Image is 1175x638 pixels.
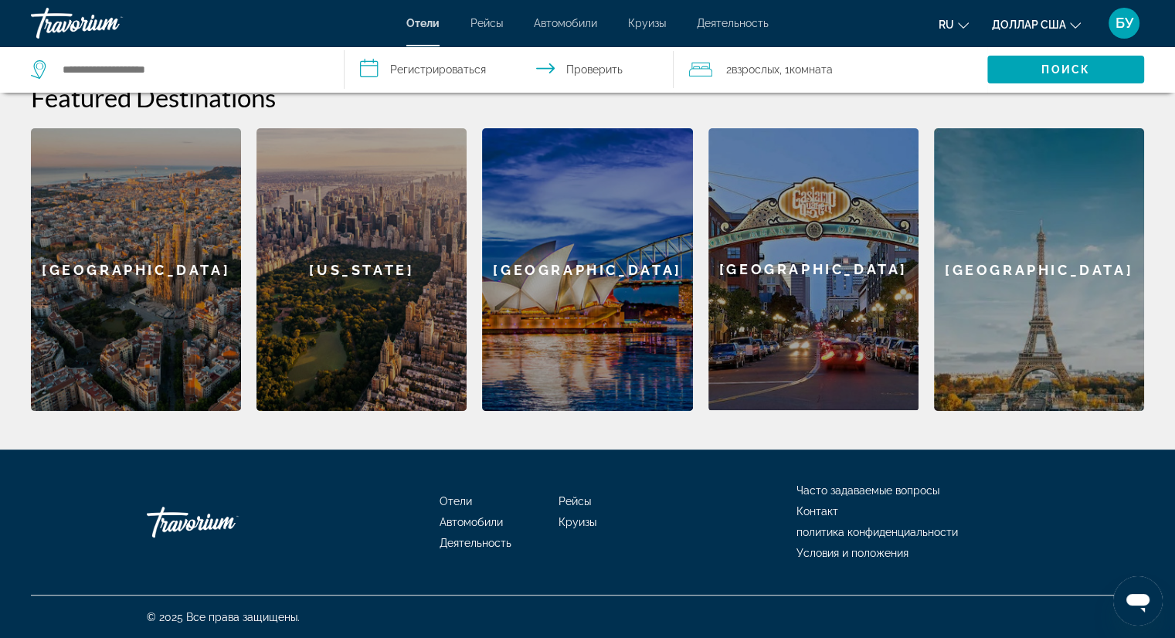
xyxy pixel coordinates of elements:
[796,505,838,518] a: Контакт
[708,128,919,411] a: San Diego[GEOGRAPHIC_DATA]
[1041,63,1090,76] font: Поиск
[796,526,958,538] a: политика конфиденциальности
[992,13,1081,36] button: Изменить валюту
[992,19,1066,31] font: доллар США
[796,547,908,559] a: Условия и положения
[1104,7,1144,39] button: Меню пользователя
[708,128,919,410] div: [GEOGRAPHIC_DATA]
[61,58,321,81] input: Поиск отеля
[147,611,300,623] font: © 2025 Все права защищены.
[559,516,596,528] a: Круизы
[1116,15,1133,31] font: БУ
[31,82,1144,113] h2: Featured Destinations
[31,3,185,43] a: Травориум
[697,17,769,29] a: Деятельность
[440,537,511,549] a: Деятельность
[256,128,467,411] div: [US_STATE]
[779,63,790,76] font: , 1
[256,128,467,411] a: New York[US_STATE]
[559,495,591,507] a: Рейсы
[987,56,1144,83] button: Поиск
[482,128,692,411] a: Sydney[GEOGRAPHIC_DATA]
[934,128,1144,411] a: Paris[GEOGRAPHIC_DATA]
[147,499,301,545] a: Иди домой
[482,128,692,411] div: [GEOGRAPHIC_DATA]
[939,13,969,36] button: Изменить язык
[628,17,666,29] a: Круизы
[31,128,241,411] a: Barcelona[GEOGRAPHIC_DATA]
[790,63,833,76] font: комната
[674,46,987,93] button: Путешественники: 2 взрослых, 0 детей
[470,17,503,29] a: Рейсы
[732,63,779,76] font: взрослых
[440,495,472,507] a: Отели
[1113,576,1163,626] iframe: Кнопка запуска окна обмена сообщениями
[345,46,674,93] button: Выберите дату заезда и выезда
[934,128,1144,411] div: [GEOGRAPHIC_DATA]
[796,484,939,497] a: Часто задаваемые вопросы
[406,17,440,29] a: Отели
[440,516,503,528] a: Автомобили
[31,128,241,411] div: [GEOGRAPHIC_DATA]
[726,63,732,76] font: 2
[939,19,954,31] font: ru
[534,17,597,29] a: Автомобили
